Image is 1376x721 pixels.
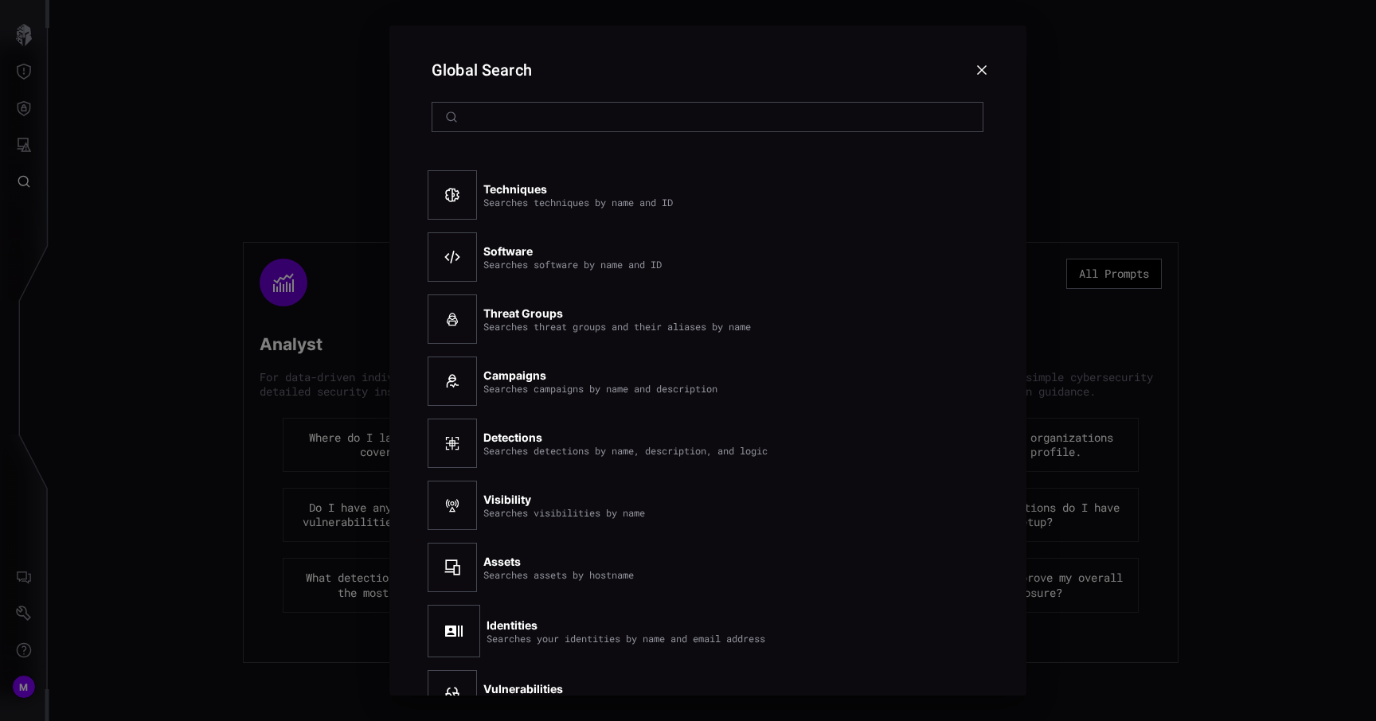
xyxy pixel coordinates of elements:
[483,682,563,696] strong: Vulnerabilities
[483,383,717,394] div: Searches campaigns by name and description
[483,445,768,456] div: Searches detections by name, description, and logic
[483,244,533,258] strong: Software
[428,57,532,83] div: Global Search
[483,321,751,332] div: Searches threat groups and their aliases by name
[483,493,531,506] strong: Visibility
[483,259,662,270] div: Searches software by name and ID
[483,368,546,382] strong: Campaigns
[483,182,547,196] strong: Techniques
[487,633,765,644] div: Searches your identities by name and email address
[483,569,634,580] div: Searches assets by hostname
[483,306,563,320] strong: Threat Groups
[483,431,542,444] strong: Detections
[483,555,521,568] strong: Assets
[487,618,537,632] strong: Identities
[483,197,673,208] div: Searches techniques by name and ID
[483,507,645,518] div: Searches visibilities by name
